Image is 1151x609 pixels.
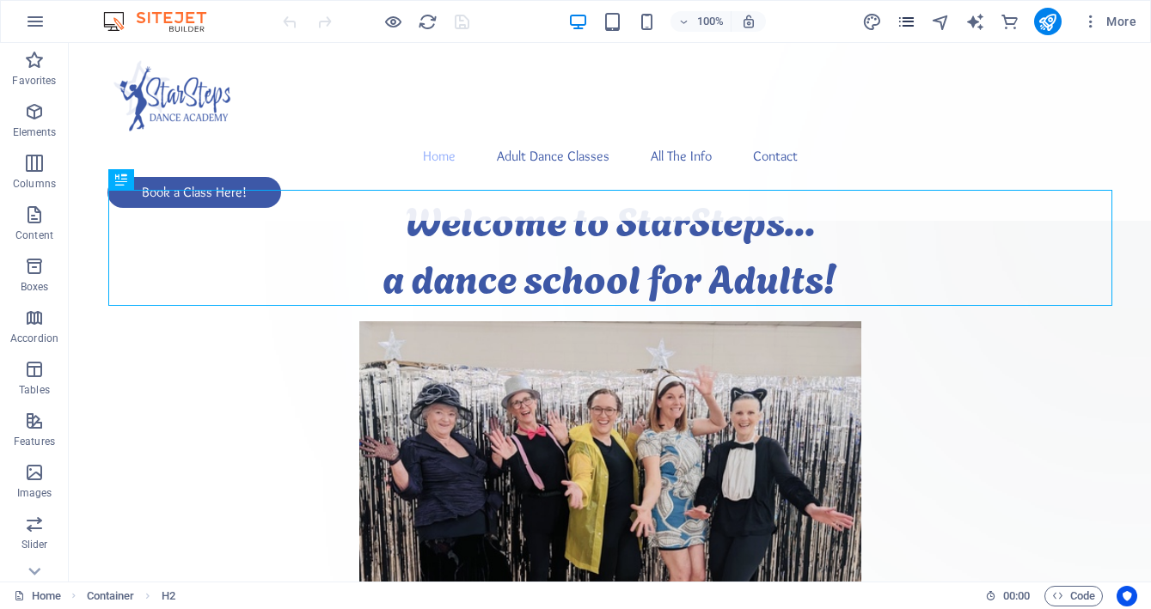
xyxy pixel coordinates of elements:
p: Columns [13,177,56,191]
h6: Session time [985,586,1031,606]
button: navigator [931,11,952,32]
i: AI Writer [965,12,985,32]
button: Click here to leave preview mode and continue editing [383,11,403,32]
i: Design (Ctrl+Alt+Y) [862,12,882,32]
button: Code [1044,586,1103,606]
nav: breadcrumb [87,586,175,606]
i: On resize automatically adjust zoom level to fit chosen device. [741,14,756,29]
span: Click to select. Double-click to edit [87,586,135,606]
p: Boxes [21,280,49,294]
p: Tables [19,383,50,397]
h6: 100% [696,11,724,32]
button: reload [417,11,438,32]
span: Click to select. Double-click to edit [162,586,175,606]
span: More [1082,13,1136,30]
button: More [1075,8,1143,35]
p: Elements [13,125,57,139]
span: Code [1052,586,1095,606]
p: Slider [21,538,48,551]
button: pages [897,11,917,32]
p: Features [14,435,55,448]
button: commerce [1000,11,1020,32]
img: Editor Logo [99,11,228,32]
a: Click to cancel selection. Double-click to open Pages [14,586,61,606]
i: Pages (Ctrl+Alt+S) [897,12,916,32]
i: Commerce [1000,12,1019,32]
span: : [1015,589,1018,602]
span: 00 00 [1003,586,1030,606]
p: Images [17,486,52,500]
i: Publish [1038,12,1057,32]
button: publish [1034,8,1062,35]
i: Reload page [418,12,438,32]
button: text_generator [965,11,986,32]
p: Favorites [12,74,56,88]
p: Accordion [10,332,58,345]
button: 100% [670,11,732,32]
button: design [862,11,883,32]
p: Content [15,228,53,242]
button: Usercentrics [1117,586,1137,606]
